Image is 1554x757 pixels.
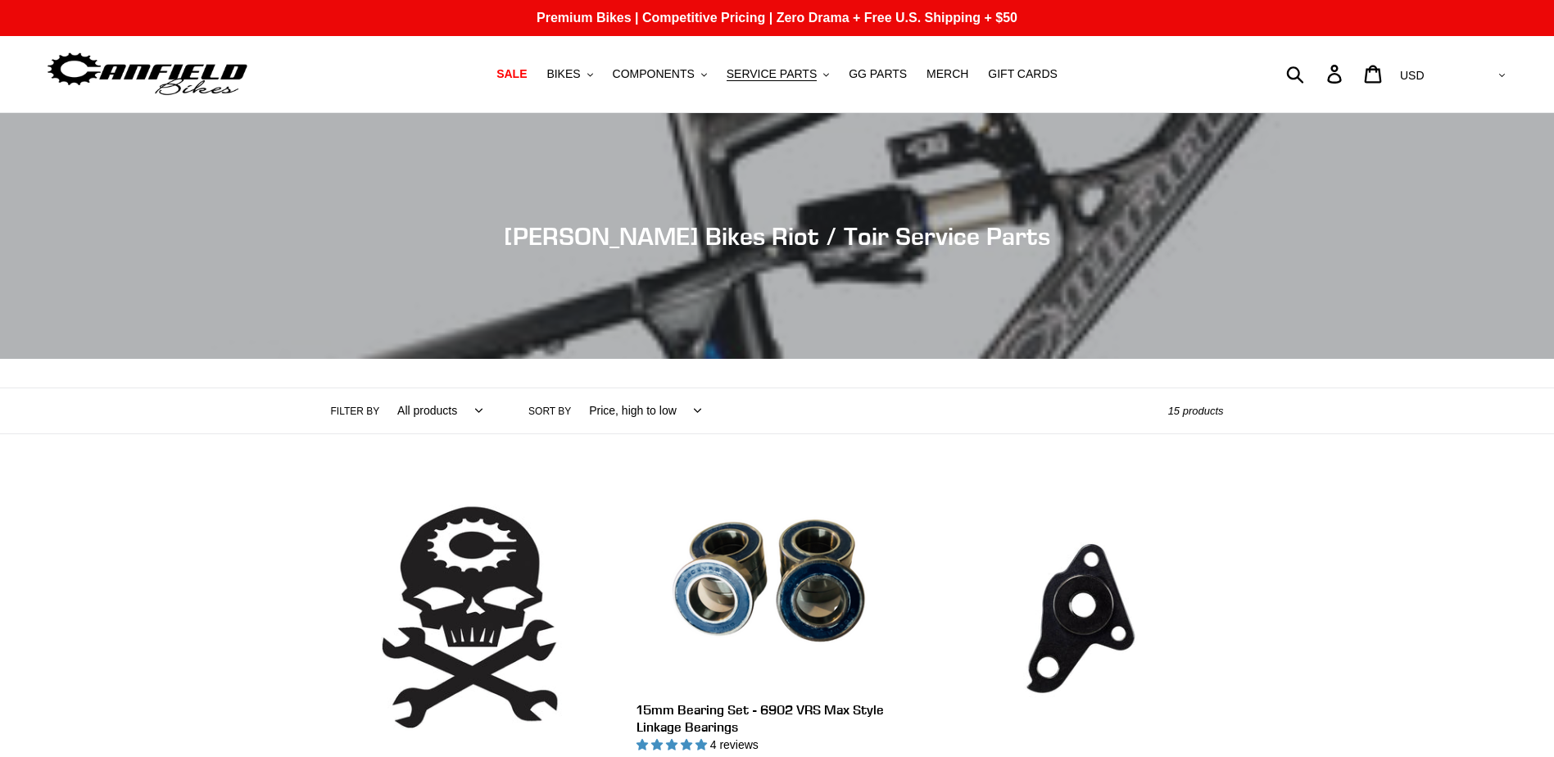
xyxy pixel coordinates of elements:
[840,63,915,85] a: GG PARTS
[718,63,837,85] button: SERVICE PARTS
[1295,56,1337,92] input: Search
[45,48,250,100] img: Canfield Bikes
[331,404,380,419] label: Filter by
[988,67,1058,81] span: GIFT CARDS
[605,63,715,85] button: COMPONENTS
[528,404,571,419] label: Sort by
[546,67,580,81] span: BIKES
[927,67,968,81] span: MERCH
[849,67,907,81] span: GG PARTS
[538,63,600,85] button: BIKES
[504,221,1050,251] span: [PERSON_NAME] Bikes Riot / Toir Service Parts
[918,63,976,85] a: MERCH
[1168,405,1224,417] span: 15 products
[980,63,1066,85] a: GIFT CARDS
[488,63,535,85] a: SALE
[496,67,527,81] span: SALE
[613,67,695,81] span: COMPONENTS
[727,67,817,81] span: SERVICE PARTS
